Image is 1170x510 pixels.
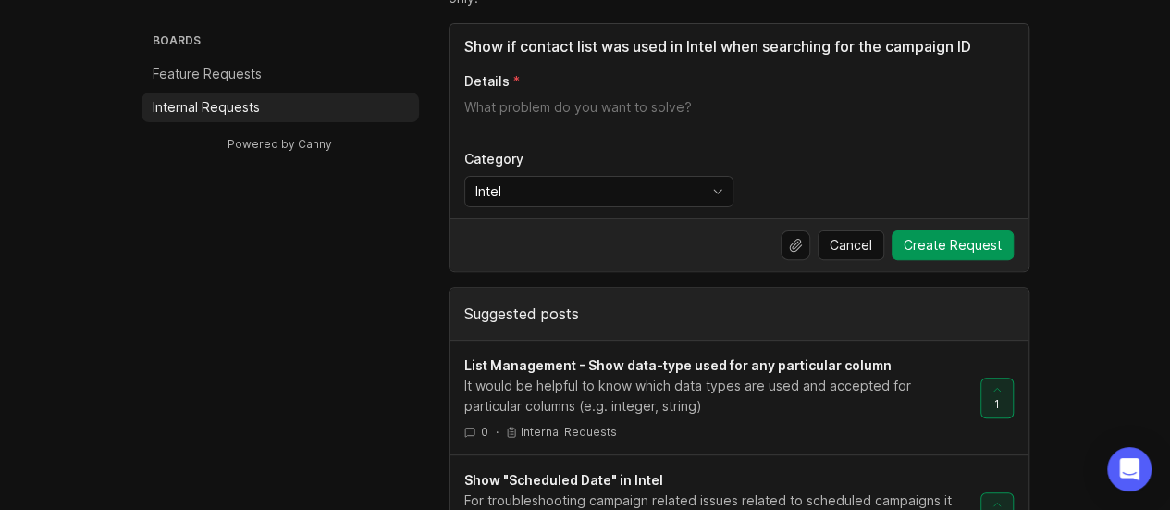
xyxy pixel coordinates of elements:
div: Suggested posts [450,288,1028,340]
a: Internal Requests [142,93,419,122]
button: Cancel [818,230,884,260]
span: 0 [481,424,488,440]
button: Upload file [781,230,810,260]
span: List Management - Show data-type used for any particular column [464,357,892,373]
span: Cancel [830,236,872,255]
span: Create Request [904,236,1002,255]
p: Details [464,72,510,91]
a: Powered by Canny [225,133,335,155]
div: Open Intercom Messenger [1107,447,1152,491]
span: 1 [994,396,1000,412]
p: Internal Requests [153,98,260,117]
svg: toggle icon [703,184,733,199]
div: toggle menu [464,176,733,207]
h3: Boards [149,30,419,56]
a: List Management - Show data-type used for any particular columnIt would be helpful to know which ... [464,355,980,440]
p: Feature Requests [153,65,262,83]
button: 1 [980,378,1014,418]
span: Show "Scheduled Date" in Intel [464,472,663,488]
input: Title [464,35,1014,57]
p: Internal Requests [521,425,617,440]
button: Create Request [892,230,1014,260]
p: Category [464,150,733,168]
div: It would be helpful to know which data types are used and accepted for particular columns (e.g. i... [464,376,966,417]
a: Feature Requests [142,59,419,89]
div: · [496,424,499,440]
textarea: Details [464,98,1014,135]
input: Intel [475,181,701,202]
